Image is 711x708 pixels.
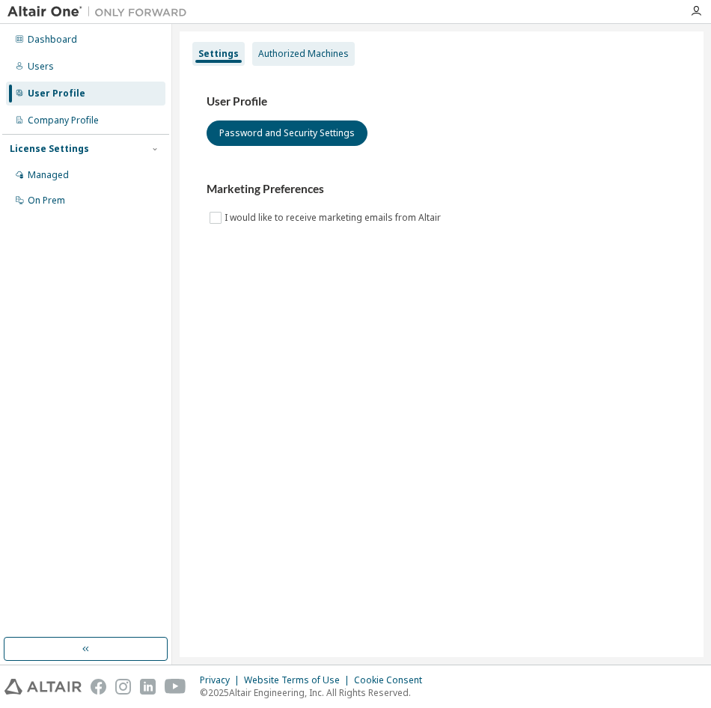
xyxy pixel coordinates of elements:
button: Password and Security Settings [207,120,367,146]
img: Altair One [7,4,195,19]
div: User Profile [28,88,85,100]
div: License Settings [10,143,89,155]
img: youtube.svg [165,679,186,695]
div: Company Profile [28,115,99,126]
div: Website Terms of Use [244,674,354,686]
div: Managed [28,169,69,181]
img: facebook.svg [91,679,106,695]
label: I would like to receive marketing emails from Altair [225,209,444,227]
div: Authorized Machines [258,48,349,60]
img: instagram.svg [115,679,131,695]
p: © 2025 Altair Engineering, Inc. All Rights Reserved. [200,686,431,699]
h3: User Profile [207,94,677,109]
h3: Marketing Preferences [207,182,677,197]
img: altair_logo.svg [4,679,82,695]
div: Privacy [200,674,244,686]
div: Users [28,61,54,73]
div: Dashboard [28,34,77,46]
div: On Prem [28,195,65,207]
div: Cookie Consent [354,674,431,686]
img: linkedin.svg [140,679,156,695]
div: Settings [198,48,239,60]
